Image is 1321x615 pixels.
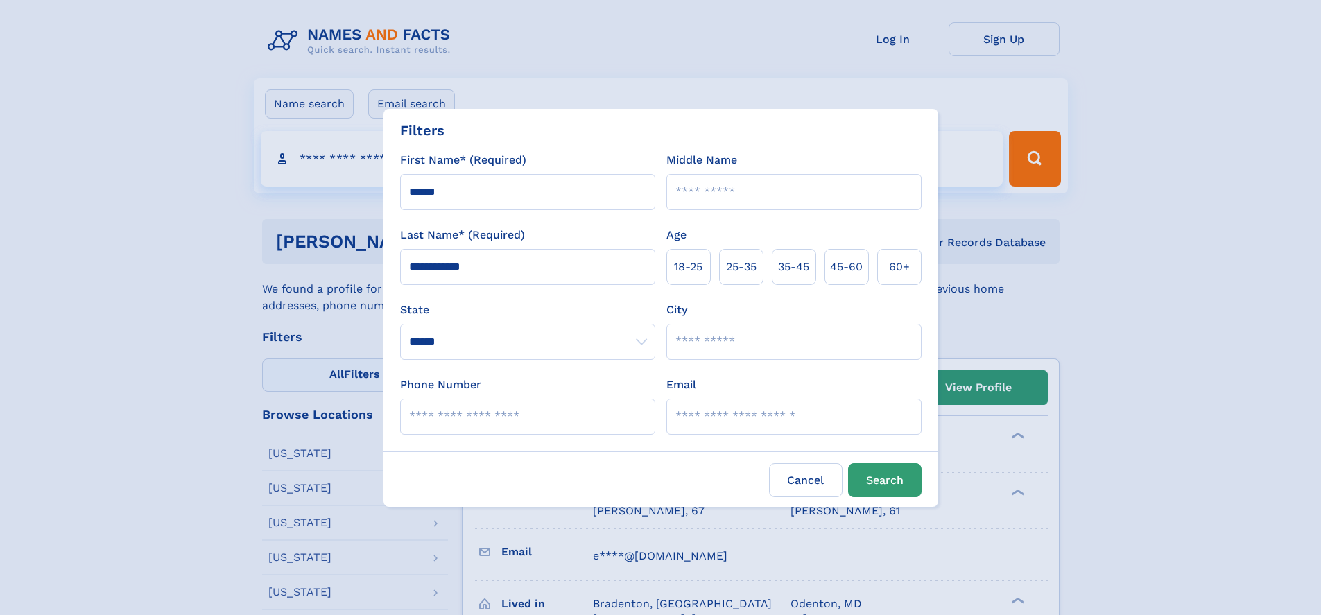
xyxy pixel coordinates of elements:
[848,463,922,497] button: Search
[674,259,702,275] span: 18‑25
[400,302,655,318] label: State
[769,463,843,497] label: Cancel
[400,376,481,393] label: Phone Number
[889,259,910,275] span: 60+
[400,227,525,243] label: Last Name* (Required)
[726,259,757,275] span: 25‑35
[666,376,696,393] label: Email
[666,152,737,168] label: Middle Name
[400,120,444,141] div: Filters
[830,259,863,275] span: 45‑60
[666,302,687,318] label: City
[400,152,526,168] label: First Name* (Required)
[666,227,687,243] label: Age
[778,259,809,275] span: 35‑45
